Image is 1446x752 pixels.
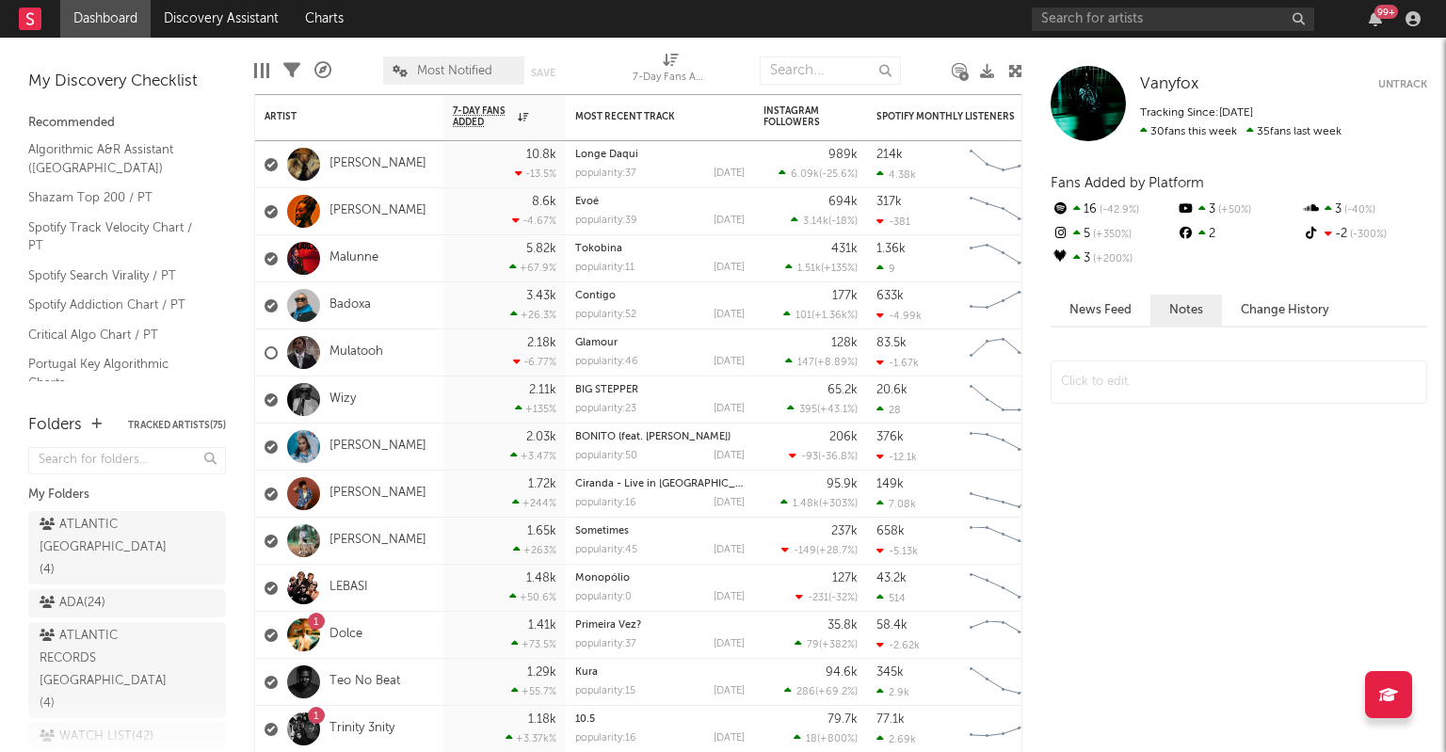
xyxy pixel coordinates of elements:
[826,666,858,679] div: 94.6k
[329,250,378,266] a: Malunne
[512,215,556,227] div: -4.67 %
[575,216,637,226] div: popularity: 39
[876,592,906,604] div: 514
[515,403,556,415] div: +135 %
[961,659,1046,706] svg: Chart title
[1374,5,1398,19] div: 99 +
[876,713,905,726] div: 77.1k
[528,713,556,726] div: 1.18k
[526,431,556,443] div: 2.03k
[575,714,745,725] div: 10.5
[28,589,226,617] a: ADA(24)
[329,156,426,172] a: [PERSON_NAME]
[314,47,331,94] div: A&R Pipeline
[575,197,599,207] a: Evoé
[283,47,300,94] div: Filters
[28,447,226,474] input: Search for folders...
[515,168,556,180] div: -13.5 %
[575,479,745,489] div: Ciranda - Live in Florianópolis
[40,625,172,715] div: ATLANTIC RECORDS [GEOGRAPHIC_DATA] ( 4 )
[329,533,426,549] a: [PERSON_NAME]
[876,149,903,161] div: 214k
[512,497,556,509] div: +244 %
[28,325,207,345] a: Critical Algo Chart / PT
[803,216,828,227] span: 3.14k
[1051,198,1176,222] div: 16
[1090,230,1132,240] span: +350 %
[714,498,745,508] div: [DATE]
[575,168,636,179] div: popularity: 37
[794,546,816,556] span: -149
[832,290,858,302] div: 177k
[1215,205,1251,216] span: +50 %
[28,71,226,93] div: My Discovery Checklist
[795,591,858,603] div: ( )
[575,573,630,584] a: Monopólio
[1302,222,1427,247] div: -2
[329,439,426,455] a: [PERSON_NAME]
[575,310,636,320] div: popularity: 52
[509,262,556,274] div: +67.9 %
[28,187,207,208] a: Shazam Top 200 / PT
[791,215,858,227] div: ( )
[820,734,855,744] span: +800 %
[528,478,556,490] div: 1.72k
[254,47,269,94] div: Edit Columns
[575,573,745,584] div: Monopólio
[265,111,406,122] div: Artist
[785,356,858,368] div: ( )
[575,338,745,348] div: Glamour
[714,357,745,367] div: [DATE]
[1032,8,1314,31] input: Search for artists
[575,432,745,442] div: BONITO (feat. Nelson Freitas)
[28,112,226,135] div: Recommended
[801,452,818,462] span: -93
[807,640,819,650] span: 79
[1051,295,1150,326] button: News Feed
[575,291,745,301] div: Contigo
[808,593,828,603] span: -231
[528,619,556,632] div: 1.41k
[575,498,636,508] div: popularity: 16
[1051,176,1204,190] span: Fans Added by Platform
[575,686,635,696] div: popularity: 15
[633,67,708,89] div: 7-Day Fans Added (7-Day Fans Added)
[575,714,595,725] a: 10.5
[714,168,745,179] div: [DATE]
[1378,75,1427,94] button: Untrack
[575,111,716,122] div: Most Recent Track
[763,105,829,128] div: Instagram Followers
[633,47,708,94] div: 7-Day Fans Added (7-Day Fans Added)
[575,263,635,273] div: popularity: 11
[820,405,855,415] span: +43.1 %
[1222,295,1348,326] button: Change History
[822,640,855,650] span: +382 %
[779,168,858,180] div: ( )
[876,196,902,208] div: 317k
[831,337,858,349] div: 128k
[714,263,745,273] div: [DATE]
[876,686,909,698] div: 2.9k
[575,733,636,744] div: popularity: 16
[785,262,858,274] div: ( )
[28,511,226,584] a: ATLANTIC [GEOGRAPHIC_DATA](4)
[876,384,908,396] div: 20.6k
[40,592,105,615] div: ADA ( 24 )
[961,141,1046,188] svg: Chart title
[575,385,745,395] div: BIG STEPPER
[1140,126,1342,137] span: 35 fans last week
[827,384,858,396] div: 65.2k
[575,244,745,254] div: Tokobina
[876,337,907,349] div: 83.5k
[876,404,901,416] div: 28
[28,265,207,286] a: Spotify Search Virality / PT
[1176,222,1301,247] div: 2
[575,357,638,367] div: popularity: 46
[509,591,556,603] div: +50.6 %
[575,338,618,348] a: Glamour
[575,404,636,414] div: popularity: 23
[575,432,731,442] a: BONITO (feat. [PERSON_NAME])
[28,723,226,751] a: WATCH LIST(42)
[876,263,895,275] div: 9
[876,478,904,490] div: 149k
